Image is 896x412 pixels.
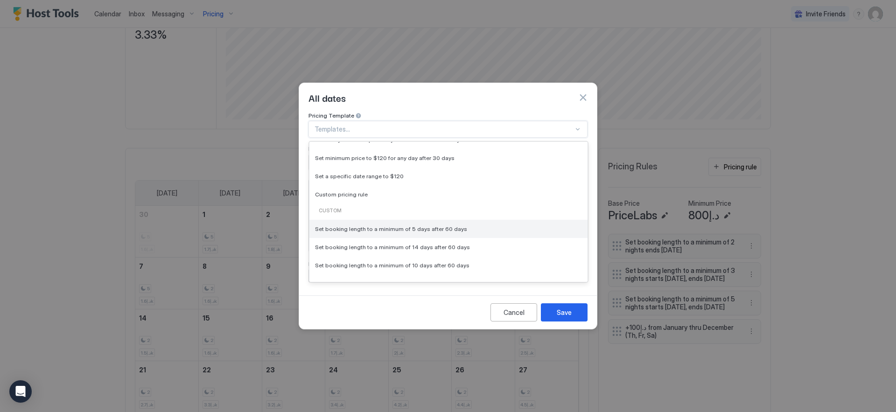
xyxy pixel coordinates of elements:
[315,225,467,232] span: Set booking length to a minimum of 5 days after 60 days
[9,380,32,403] div: Open Intercom Messenger
[313,207,584,215] div: Custom
[308,145,335,152] span: Rule Type
[315,154,455,161] span: Set minimum price to $120 for any day after 30 days
[504,307,525,317] div: Cancel
[308,260,354,267] span: Days of the week
[490,303,537,321] button: Cancel
[315,244,470,251] span: Set booking length to a minimum of 14 days after 60 days
[315,173,404,180] span: Set a specific date range to $120
[315,191,368,198] span: Custom pricing rule
[308,91,346,105] span: All dates
[557,307,572,317] div: Save
[541,303,588,321] button: Save
[308,112,354,119] span: Pricing Template
[315,262,469,269] span: Set booking length to a minimum of 10 days after 60 days
[315,280,469,287] span: Set booking length to a minimum of 10 days after 60 days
